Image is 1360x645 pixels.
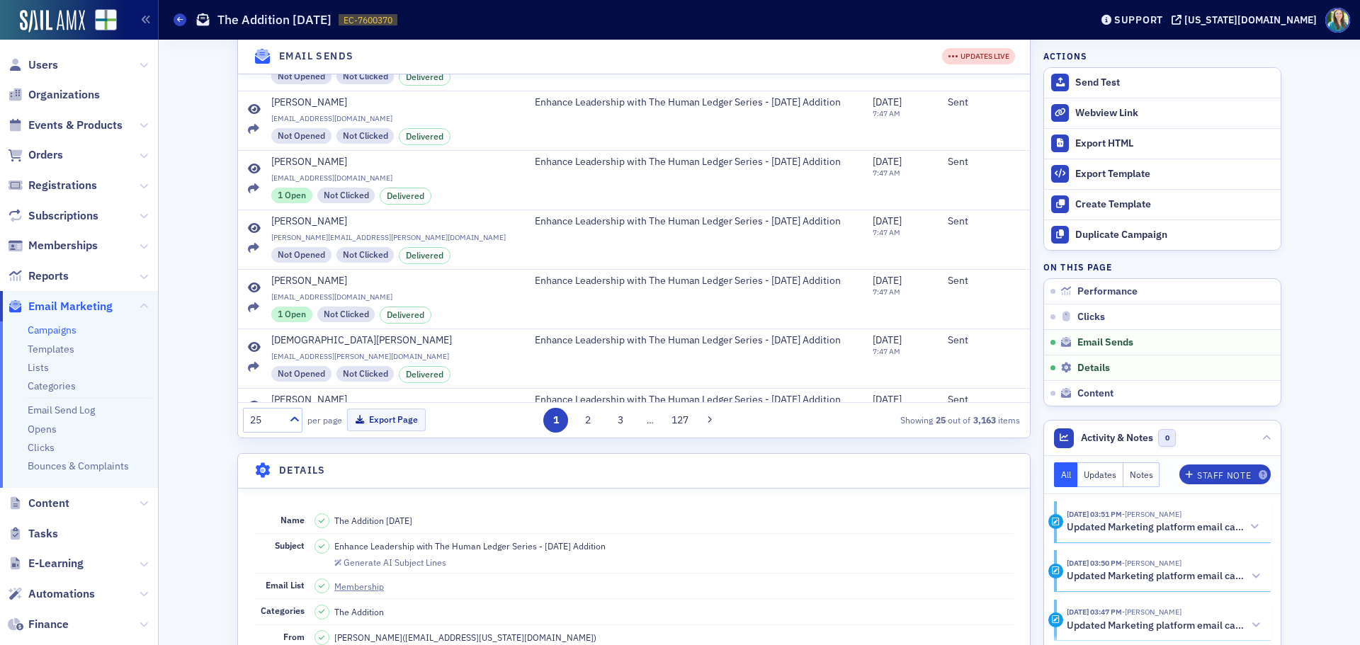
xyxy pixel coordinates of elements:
span: Helen Oglesby [1122,558,1181,568]
span: Finance [28,617,69,632]
time: 7:47 AM [873,168,900,178]
button: Updated Marketing platform email campaign: Duplicate of The Addition [DATE] [1067,618,1261,633]
img: SailAMX [20,10,85,33]
span: The Addition [DATE] [334,514,412,527]
time: 8/25/2025 03:47 PM [1067,607,1122,617]
a: Reports [8,268,69,284]
h4: Email Sends [279,50,353,64]
div: Create Template [1075,198,1274,211]
a: Clicks [28,441,55,454]
a: E-Learning [8,556,84,571]
span: Automations [28,586,95,602]
span: EC-7600370 [344,14,392,26]
div: Sent [948,275,1020,287]
a: [PERSON_NAME] [271,275,515,287]
span: Helen Oglesby [1122,509,1181,519]
div: Not Opened [271,128,331,144]
div: Not Opened [271,247,331,263]
span: Email List [266,579,305,590]
h5: Updated Marketing platform email campaign: Duplicate of The Addition [DATE] [1067,570,1246,583]
span: Subscriptions [28,208,98,224]
div: Generate AI Subject Lines [344,559,446,566]
div: Export Template [1075,168,1274,181]
a: Memberships [8,238,98,253]
a: Bounces & Complaints [28,460,129,472]
div: UPDATES LIVE [942,49,1015,65]
time: 8/25/2025 03:51 PM [1067,509,1122,519]
button: All [1054,462,1078,487]
span: [PERSON_NAME] ( [EMAIL_ADDRESS][US_STATE][DOMAIN_NAME] ) [334,631,596,644]
div: Delivered [380,307,431,324]
a: Export Template [1044,159,1281,189]
a: Email Send Log [28,404,95,416]
div: [PERSON_NAME] [271,215,347,228]
button: Updated Marketing platform email campaign: The Addition [DATE] [1067,520,1261,535]
span: Content [28,496,69,511]
a: Opens [28,423,57,435]
div: Sent [948,96,1020,109]
span: … [640,413,660,426]
span: Enhance Leadership with The Human Ledger Series - [DATE] Addition [535,215,841,228]
span: Subject [275,540,305,551]
div: Not Clicked [317,188,375,203]
div: 1 Open [271,188,312,203]
span: Tasks [28,526,58,542]
div: Delivered [399,69,450,86]
span: [DATE] [873,393,902,406]
span: Performance [1077,285,1138,298]
a: [PERSON_NAME] [271,96,515,109]
span: Enhance Leadership with The Human Ledger Series - [DATE] Addition [535,275,841,287]
a: Create Template [1044,189,1281,219]
div: Activity [1048,612,1063,627]
span: Events & Products [28,118,123,133]
span: Name [280,514,305,525]
div: Not Clicked [336,69,395,84]
span: [EMAIL_ADDRESS][PERSON_NAME][DOMAIN_NAME] [271,352,515,361]
span: [DATE] [873,96,902,108]
div: 25 [250,413,281,428]
div: Sent [948,215,1020,228]
div: Duplicate Campaign [1075,229,1274,241]
a: View Homepage [85,9,117,33]
span: [DATE] [873,155,902,168]
span: Orders [28,147,63,163]
a: Tasks [8,526,58,542]
div: Delivered [399,247,450,264]
a: Campaigns [28,324,76,336]
h4: Details [279,463,326,478]
div: Activity [1048,564,1063,578]
h4: Actions [1043,50,1087,62]
a: Content [8,496,69,511]
a: Users [8,57,58,73]
strong: 25 [933,413,948,426]
a: [PERSON_NAME] [271,156,515,169]
button: Staff Note [1179,464,1271,484]
a: Categories [28,379,76,392]
time: 7:47 AM [873,346,900,356]
span: [EMAIL_ADDRESS][DOMAIN_NAME] [271,292,515,302]
div: Sent [948,334,1020,347]
button: Generate AI Subject Lines [334,555,446,568]
span: Email Sends [1077,336,1133,349]
a: Membership [334,580,397,593]
label: per page [307,413,342,426]
a: Export HTML [1044,128,1281,159]
span: Enhance Leadership with The Human Ledger Series - [DATE] Addition [535,334,841,347]
button: Notes [1123,462,1160,487]
a: Webview Link [1044,98,1281,128]
div: Not Opened [271,69,331,84]
a: [DEMOGRAPHIC_DATA][PERSON_NAME] [271,334,515,347]
div: Sent [948,156,1020,169]
button: Duplicate Campaign [1044,219,1281,250]
button: 127 [667,408,692,433]
span: Details [1077,362,1110,375]
a: Finance [8,617,69,632]
div: Not Clicked [317,307,375,322]
button: 3 [608,408,633,433]
div: [PERSON_NAME] [271,275,347,287]
span: [EMAIL_ADDRESS][DOMAIN_NAME] [271,114,515,123]
span: Organizations [28,87,100,103]
time: 8/25/2025 03:50 PM [1067,558,1122,568]
a: Subscriptions [8,208,98,224]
